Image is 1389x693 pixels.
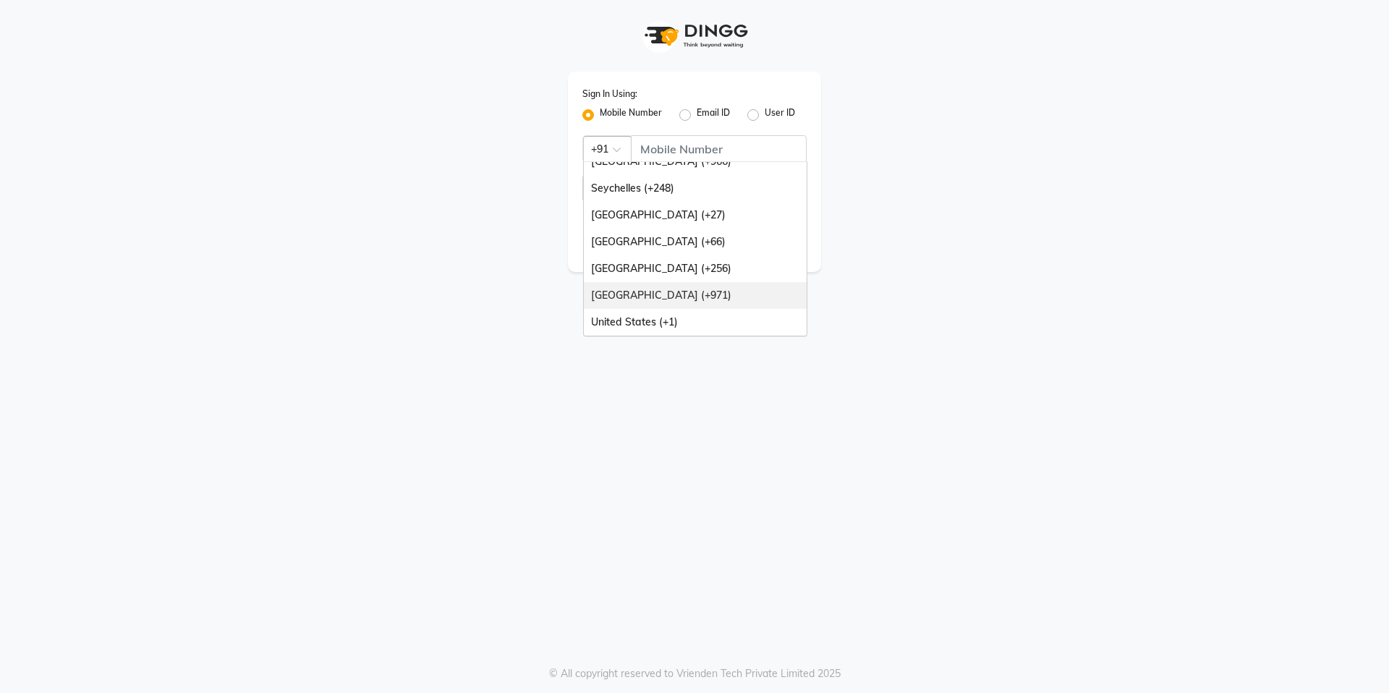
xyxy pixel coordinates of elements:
[584,255,807,282] div: [GEOGRAPHIC_DATA] (+256)
[582,88,637,101] label: Sign In Using:
[584,309,807,336] div: United States (+1)
[697,106,730,124] label: Email ID
[584,148,807,175] div: [GEOGRAPHIC_DATA] (+966)
[584,282,807,309] div: [GEOGRAPHIC_DATA] (+971)
[582,174,774,202] input: Username
[637,14,752,57] img: logo1.svg
[765,106,795,124] label: User ID
[584,202,807,229] div: [GEOGRAPHIC_DATA] (+27)
[600,106,662,124] label: Mobile Number
[584,175,807,202] div: Seychelles (+248)
[631,135,807,163] input: Username
[584,229,807,255] div: [GEOGRAPHIC_DATA] (+66)
[583,161,807,336] ng-dropdown-panel: Options list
